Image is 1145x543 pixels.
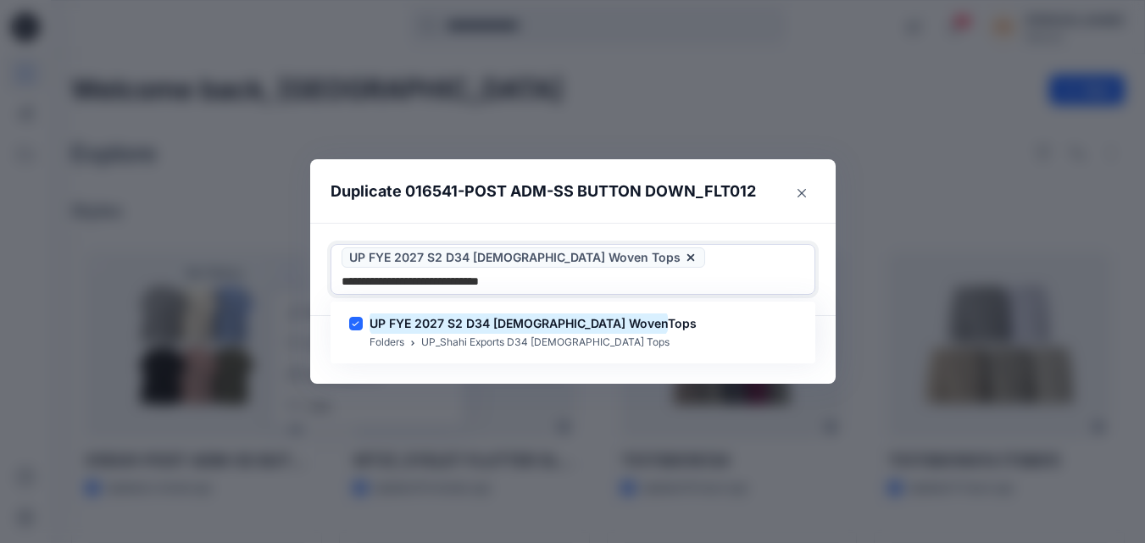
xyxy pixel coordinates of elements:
button: Close [788,180,815,207]
p: UP_Shahi Exports D34 [DEMOGRAPHIC_DATA] Tops [421,334,670,352]
p: Folders [370,334,404,352]
p: Duplicate 016541-POST ADM-SS BUTTON DOWN_FLT012 [331,180,756,203]
span: Tops [668,316,697,330]
span: UP FYE 2027 S2 D34 [DEMOGRAPHIC_DATA] Woven Tops [349,247,681,268]
mark: UP FYE 2027 S2 D34 [DEMOGRAPHIC_DATA] Woven [370,312,668,335]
